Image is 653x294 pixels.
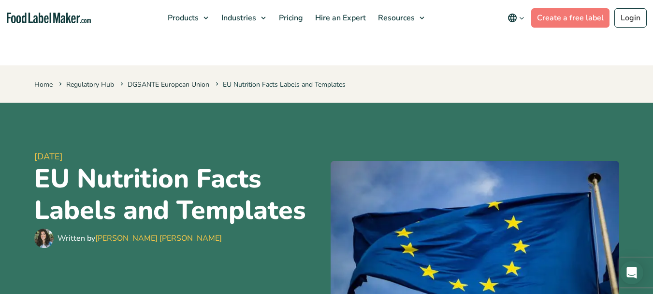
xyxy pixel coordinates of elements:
[218,13,257,23] span: Industries
[375,13,416,23] span: Resources
[128,80,209,89] a: DGSANTE European Union
[34,163,323,226] h1: EU Nutrition Facts Labels and Templates
[312,13,367,23] span: Hire an Expert
[34,150,323,163] span: [DATE]
[165,13,200,23] span: Products
[214,80,346,89] span: EU Nutrition Facts Labels and Templates
[620,261,643,284] div: Open Intercom Messenger
[531,8,609,28] a: Create a free label
[66,80,114,89] a: Regulatory Hub
[34,229,54,248] img: Maria Abi Hanna - Food Label Maker
[95,233,222,244] a: [PERSON_NAME] [PERSON_NAME]
[34,80,53,89] a: Home
[276,13,304,23] span: Pricing
[58,232,222,244] div: Written by
[614,8,647,28] a: Login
